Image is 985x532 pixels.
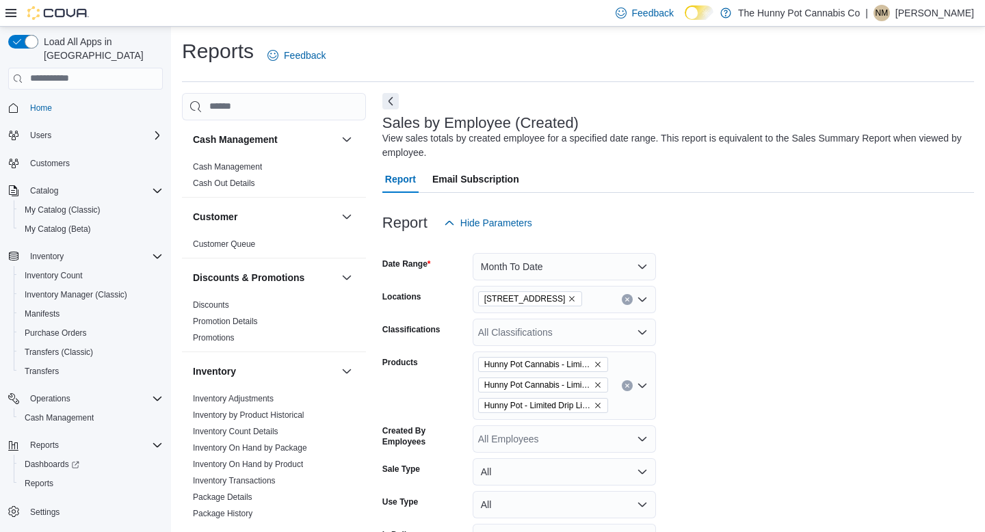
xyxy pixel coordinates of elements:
[3,181,168,200] button: Catalog
[30,158,70,169] span: Customers
[25,155,75,172] a: Customers
[193,394,274,403] a: Inventory Adjustments
[3,126,168,145] button: Users
[622,380,633,391] button: Clear input
[30,393,70,404] span: Operations
[25,390,163,407] span: Operations
[382,425,467,447] label: Created By Employees
[382,215,428,231] h3: Report
[19,267,88,284] a: Inventory Count
[193,178,255,188] a: Cash Out Details
[19,456,163,473] span: Dashboards
[25,127,57,144] button: Users
[25,155,163,172] span: Customers
[478,377,608,393] span: Hunny Pot Cannabis - Limited Drip Pre-Rolls - 10x0.35g
[193,426,278,437] span: Inventory Count Details
[193,475,276,486] span: Inventory Transactions
[382,324,441,335] label: Classifications
[25,366,59,377] span: Transfers
[25,183,64,199] button: Catalog
[193,509,252,518] a: Package History
[193,133,336,146] button: Cash Management
[25,328,87,338] span: Purchase Orders
[382,258,431,269] label: Date Range
[193,410,304,421] span: Inventory by Product Historical
[27,6,89,20] img: Cova
[3,247,168,266] button: Inventory
[14,285,168,304] button: Inventory Manager (Classic)
[193,332,235,343] span: Promotions
[14,455,168,474] a: Dashboards
[14,408,168,427] button: Cash Management
[473,253,656,280] button: Month To Date
[14,266,168,285] button: Inventory Count
[193,443,307,453] a: Inventory On Hand by Package
[182,38,254,65] h1: Reports
[19,221,96,237] a: My Catalog (Beta)
[25,390,76,407] button: Operations
[19,410,99,426] a: Cash Management
[182,297,366,351] div: Discounts & Promotions
[182,236,366,258] div: Customer
[14,200,168,220] button: My Catalog (Classic)
[193,364,336,378] button: Inventory
[568,295,576,303] button: Remove 198 Queen St from selection in this group
[193,427,278,436] a: Inventory Count Details
[473,458,656,486] button: All
[25,412,94,423] span: Cash Management
[30,130,51,141] span: Users
[25,504,65,520] a: Settings
[193,239,255,250] span: Customer Queue
[685,5,713,20] input: Dark Mode
[14,220,168,239] button: My Catalog (Beta)
[193,459,303,470] span: Inventory On Hand by Product
[193,178,255,189] span: Cash Out Details
[193,133,278,146] h3: Cash Management
[382,357,418,368] label: Products
[193,460,303,469] a: Inventory On Hand by Product
[193,476,276,486] a: Inventory Transactions
[339,363,355,380] button: Inventory
[637,294,648,305] button: Open list of options
[25,248,69,265] button: Inventory
[3,436,168,455] button: Reports
[19,325,163,341] span: Purchase Orders
[637,380,648,391] button: Open list of options
[19,202,163,218] span: My Catalog (Classic)
[19,410,163,426] span: Cash Management
[3,501,168,521] button: Settings
[484,358,591,371] span: Hunny Pot Cannabis - Limited Drip - 3.5g
[19,221,163,237] span: My Catalog (Beta)
[19,306,163,322] span: Manifests
[382,131,967,160] div: View sales totals by created employee for a specified date range. This report is equivalent to th...
[193,442,307,453] span: Inventory On Hand by Package
[478,398,608,413] span: Hunny Pot - Limited Drip Liquid Diamonds AIO Disposable - 1g
[19,344,98,360] a: Transfers (Classic)
[874,5,890,21] div: Nakisha Mckinley
[484,292,566,306] span: [STREET_ADDRESS]
[25,289,127,300] span: Inventory Manager (Classic)
[193,210,237,224] h3: Customer
[382,291,421,302] label: Locations
[193,316,258,327] span: Promotion Details
[382,496,418,507] label: Use Type
[19,325,92,341] a: Purchase Orders
[193,410,304,420] a: Inventory by Product Historical
[382,115,579,131] h3: Sales by Employee (Created)
[19,456,85,473] a: Dashboards
[30,103,52,114] span: Home
[339,209,355,225] button: Customer
[738,5,860,21] p: The Hunny Pot Cannabis Co
[473,491,656,518] button: All
[637,327,648,338] button: Open list of options
[193,161,262,172] span: Cash Management
[19,344,163,360] span: Transfers (Classic)
[193,364,236,378] h3: Inventory
[25,270,83,281] span: Inventory Count
[262,42,331,69] a: Feedback
[25,459,79,470] span: Dashboards
[478,357,608,372] span: Hunny Pot Cannabis - Limited Drip - 3.5g
[25,204,101,215] span: My Catalog (Classic)
[19,475,59,492] a: Reports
